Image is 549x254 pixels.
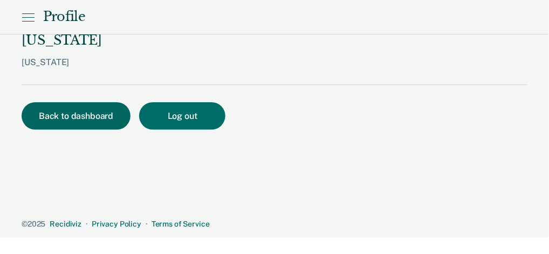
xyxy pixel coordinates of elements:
div: [US_STATE] [22,57,527,84]
a: Terms of Service [152,220,210,228]
button: Log out [139,102,225,130]
span: © 2025 [22,220,45,228]
div: · · [22,220,527,229]
button: Back to dashboard [22,102,131,130]
a: Recidiviz [50,220,81,228]
a: Back to dashboard [22,112,139,121]
div: Profile [43,9,85,25]
a: Privacy Policy [92,220,141,228]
